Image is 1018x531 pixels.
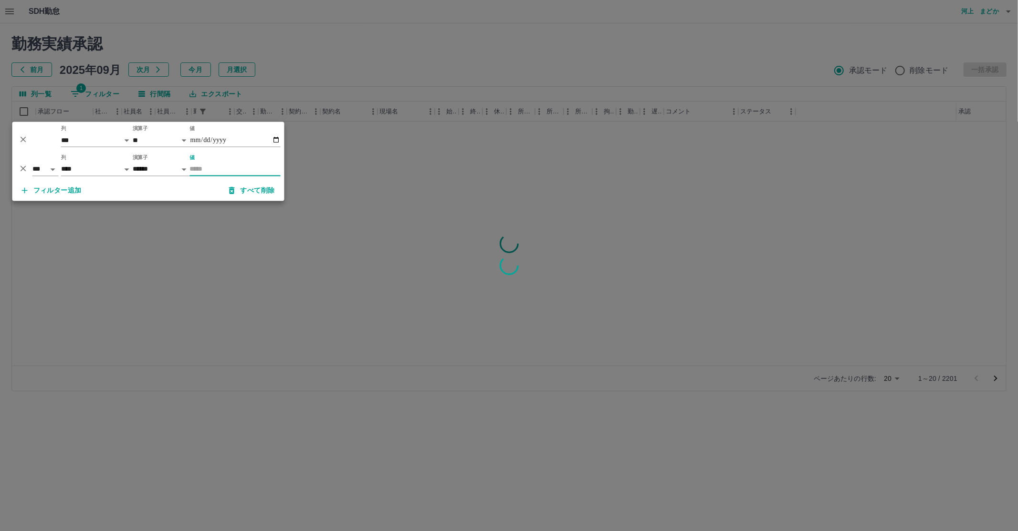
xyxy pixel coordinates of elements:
[190,154,195,161] label: 値
[14,182,89,199] button: フィルター追加
[32,163,59,176] select: 論理演算子
[61,125,66,132] label: 列
[133,125,148,132] label: 演算子
[221,182,283,199] button: すべて削除
[16,132,31,146] button: 削除
[190,125,195,132] label: 値
[133,154,148,161] label: 演算子
[61,154,66,161] label: 列
[16,161,31,175] button: 削除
